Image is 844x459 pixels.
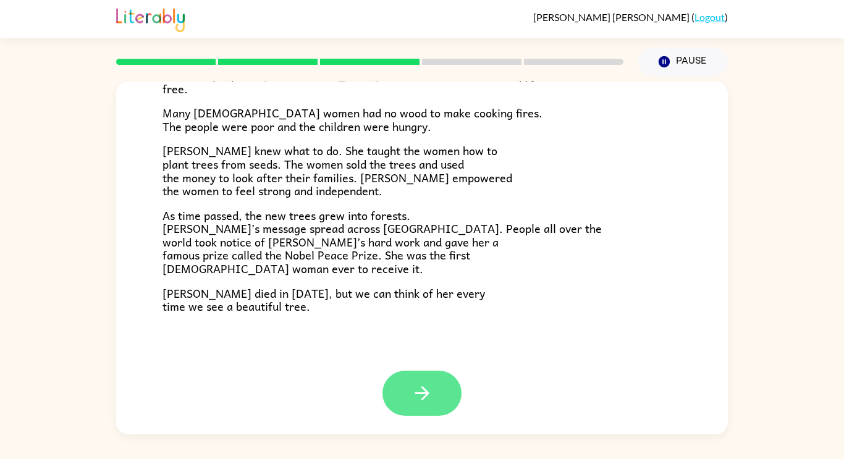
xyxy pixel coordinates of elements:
[162,141,512,200] span: [PERSON_NAME] knew what to do. She taught the women how to plant trees from seeds. The women sold...
[162,104,542,135] span: Many [DEMOGRAPHIC_DATA] women had no wood to make cooking fires. The people were poor and the chi...
[694,11,725,23] a: Logout
[638,48,728,76] button: Pause
[533,11,728,23] div: ( )
[162,284,485,316] span: [PERSON_NAME] died in [DATE], but we can think of her every time we see a beautiful tree.
[116,5,185,32] img: Literably
[533,11,691,23] span: [PERSON_NAME] [PERSON_NAME]
[162,206,602,277] span: As time passed, the new trees grew into forests. [PERSON_NAME]’s message spread across [GEOGRAPHI...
